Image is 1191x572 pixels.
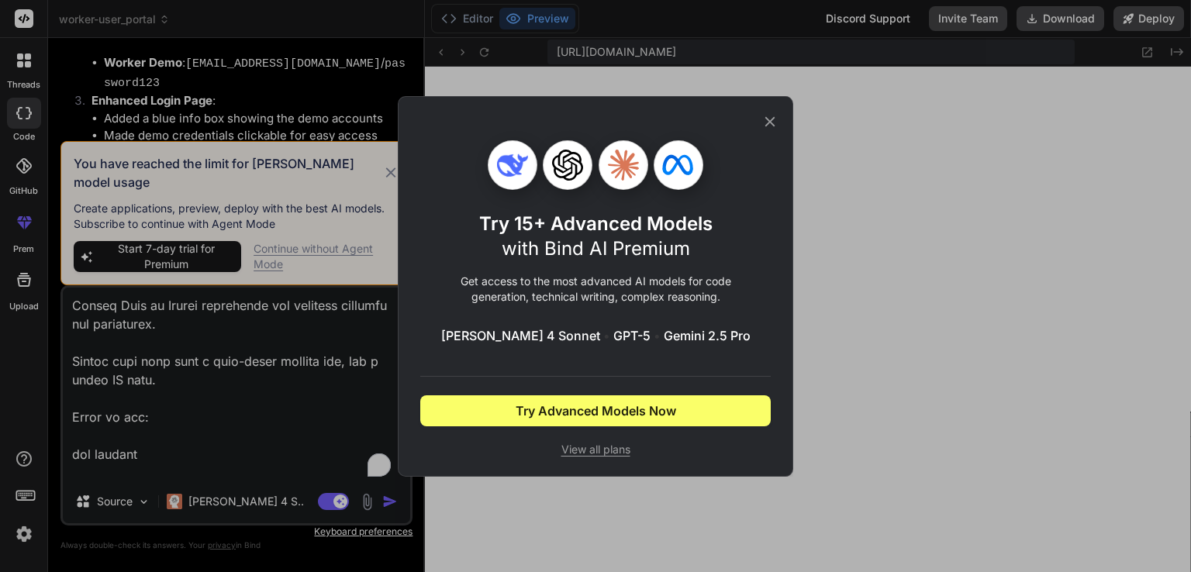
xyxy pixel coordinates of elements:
[613,326,651,345] span: GPT-5
[420,274,771,305] p: Get access to the most advanced AI models for code generation, technical writing, complex reasoning.
[420,395,771,426] button: Try Advanced Models Now
[516,401,676,420] span: Try Advanced Models Now
[479,212,713,261] h1: Try 15+ Advanced Models
[664,326,751,345] span: Gemini 2.5 Pro
[502,237,690,260] span: with Bind AI Premium
[603,326,610,345] span: •
[497,150,528,181] img: Deepseek
[441,326,600,345] span: [PERSON_NAME] 4 Sonnet
[654,326,661,345] span: •
[420,442,771,457] span: View all plans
